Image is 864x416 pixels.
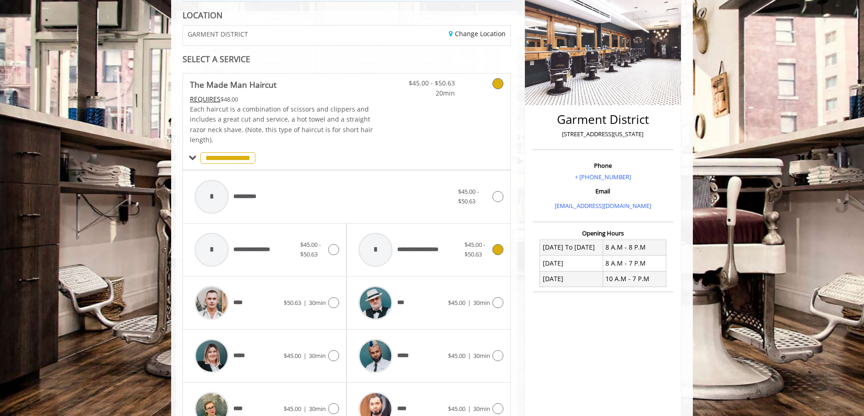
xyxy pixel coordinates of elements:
span: $45.00 - $50.63 [458,187,479,205]
span: Each haircut is a combination of scissors and clippers and includes a great cut and service, a ho... [190,105,373,144]
h3: Opening Hours [533,230,673,236]
span: This service needs some Advance to be paid before we block your appointment [190,95,221,103]
span: | [303,352,307,360]
span: | [303,405,307,413]
h3: Phone [535,162,671,169]
span: $45.00 - $50.63 [464,240,485,258]
span: $45.00 [448,299,465,307]
td: [DATE] [540,271,603,287]
span: $45.00 - $50.63 [401,78,455,88]
span: $45.00 [448,405,465,413]
td: [DATE] To [DATE] [540,240,603,255]
span: 30min [473,352,490,360]
div: $48.00 [190,94,374,104]
span: 30min [473,405,490,413]
b: LOCATION [183,10,222,21]
span: 30min [309,405,326,413]
div: SELECT A SERVICE [183,55,511,64]
td: 8 A.M - 7 P.M [603,256,666,271]
span: $45.00 [448,352,465,360]
span: $45.00 - $50.63 [300,240,321,258]
a: [EMAIL_ADDRESS][DOMAIN_NAME] [555,202,651,210]
span: | [303,299,307,307]
h3: Email [535,188,671,194]
h2: Garment District [535,113,671,126]
span: $45.00 [284,405,301,413]
span: 20min [401,88,455,98]
td: 8 A.M - 8 P.M [603,240,666,255]
span: 30min [473,299,490,307]
span: 30min [309,352,326,360]
a: + [PHONE_NUMBER] [575,173,631,181]
span: | [468,352,471,360]
span: | [468,405,471,413]
span: GARMENT DISTRICT [188,31,248,37]
span: $45.00 [284,352,301,360]
span: $50.63 [284,299,301,307]
span: 30min [309,299,326,307]
td: [DATE] [540,256,603,271]
b: The Made Man Haircut [190,78,276,91]
span: | [468,299,471,307]
p: [STREET_ADDRESS][US_STATE] [535,129,671,139]
a: Change Location [449,29,506,38]
td: 10 A.M - 7 P.M [603,271,666,287]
